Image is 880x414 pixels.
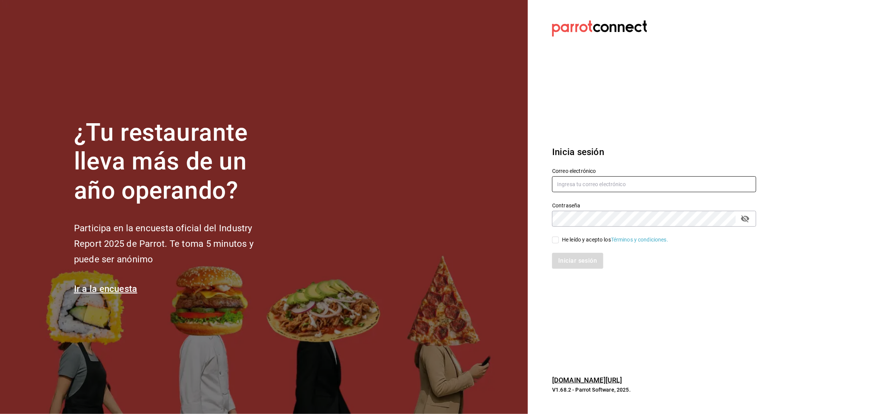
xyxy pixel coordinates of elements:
[552,145,756,159] h3: Inicia sesión
[611,237,668,243] a: Términos y condiciones.
[74,284,137,294] a: Ir a la encuesta
[552,176,756,192] input: Ingresa tu correo electrónico
[552,376,622,384] a: [DOMAIN_NAME][URL]
[552,203,756,208] label: Contraseña
[552,168,756,174] label: Correo electrónico
[74,221,279,267] h2: Participa en la encuesta oficial del Industry Report 2025 de Parrot. Te toma 5 minutos y puede se...
[562,236,668,244] div: He leído y acepto los
[739,212,752,225] button: passwordField
[74,118,279,205] h1: ¿Tu restaurante lleva más de un año operando?
[552,386,756,394] p: V1.68.2 - Parrot Software, 2025.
